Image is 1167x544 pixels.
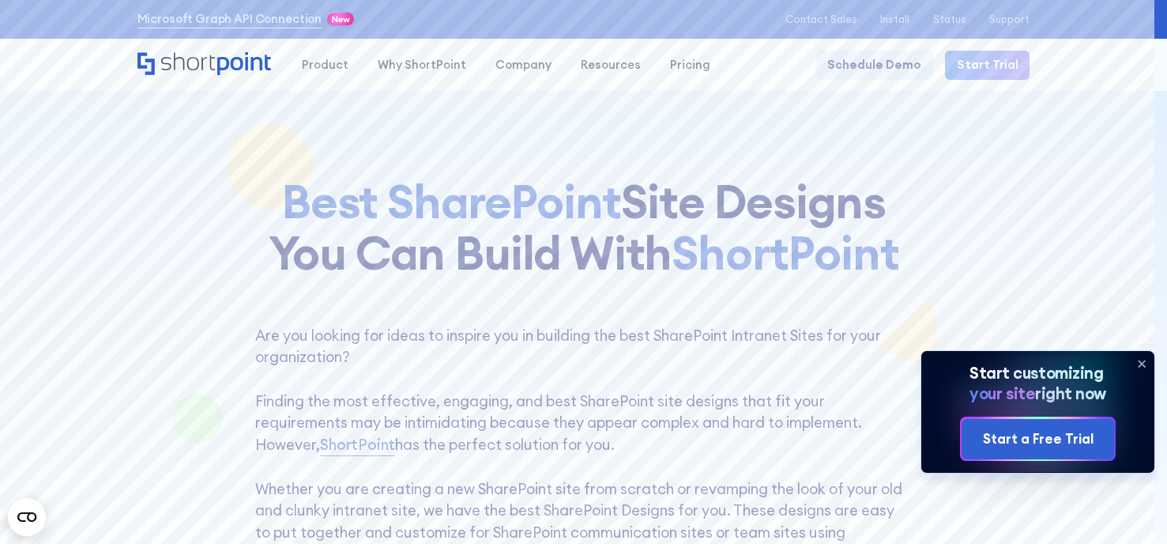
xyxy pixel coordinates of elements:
span: ShortPoint [672,223,898,282]
a: Company [481,51,567,80]
a: Schedule Demo [816,51,934,80]
button: Open CMP widget [8,498,46,536]
a: Product [288,51,363,80]
div: Company [495,56,552,74]
a: Install [880,13,909,25]
a: Home [137,52,273,77]
span: Best SharePoint [281,172,621,231]
a: ShortPoint [320,434,395,456]
a: Support [989,13,1030,25]
div: Resources [581,56,641,74]
a: Microsoft Graph API Connection [137,10,322,28]
div: Pricing [670,56,710,74]
h1: Site Designs You Can Build With [255,176,912,278]
a: Start Trial [945,51,1030,80]
a: Contact Sales [785,13,857,25]
a: Start a Free Trial [962,418,1114,459]
div: Why ShortPoint [378,56,466,74]
a: Status [933,13,966,25]
div: Start a Free Trial [983,429,1094,448]
iframe: Chat Widget [1088,468,1167,544]
div: Product [302,56,348,74]
a: Resources [566,51,655,80]
a: Pricing [655,51,725,80]
a: Why ShortPoint [363,51,481,80]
